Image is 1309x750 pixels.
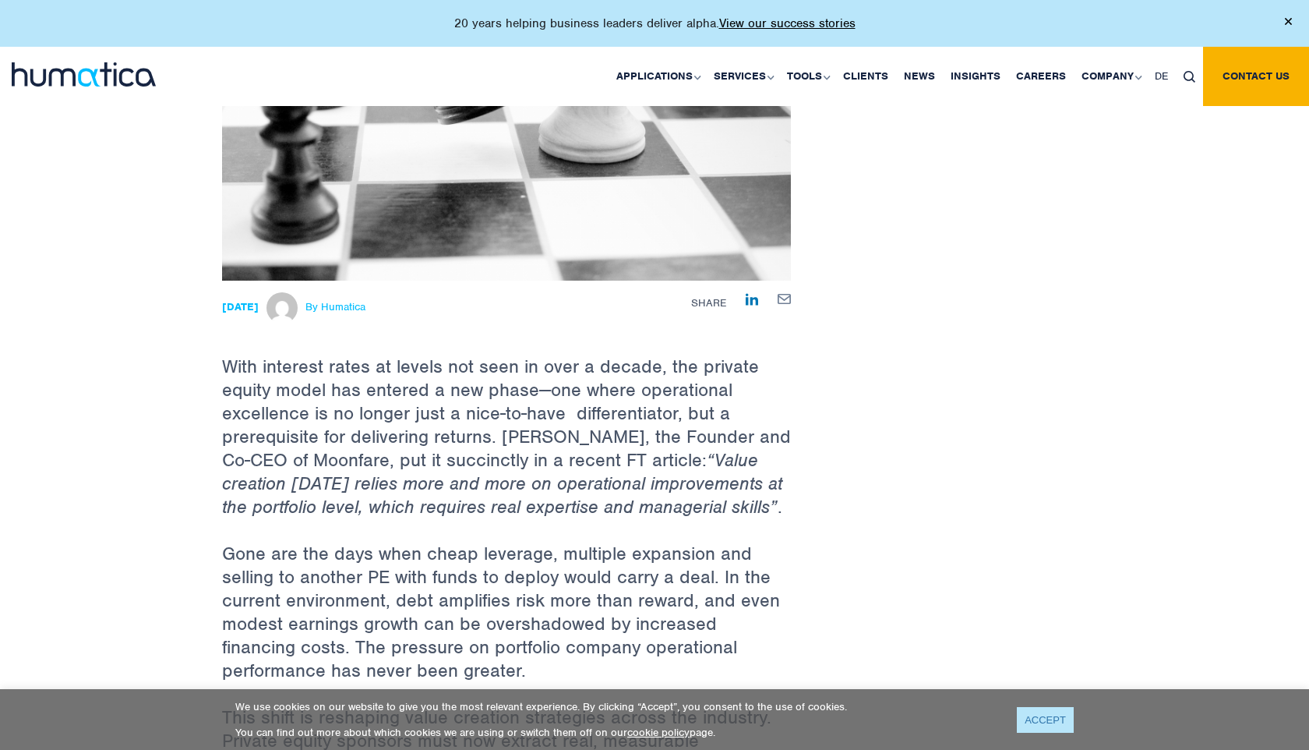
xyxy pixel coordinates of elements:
img: Michael Hillington [266,292,298,324]
p: Gone are the days when cheap leverage, multiple expansion and selling to another PE with funds to... [222,542,791,706]
img: Share on LinkedIn [746,293,758,306]
span: DE [1155,69,1168,83]
input: Email* [261,51,516,83]
a: News [896,47,943,106]
img: mailby [778,294,791,304]
a: DE [1147,47,1176,106]
p: I agree to Humatica's and that Humatica may use my data to contact e via email. [19,102,481,129]
p: 20 years helping business leaders deliver alpha. [454,16,856,31]
a: Services [706,47,779,106]
img: search_icon [1184,71,1195,83]
a: Company [1074,47,1147,106]
a: Share on LinkedIn [746,292,758,306]
a: Applications [609,47,706,106]
em: “Value creation [DATE] relies more and more on operational improvements at the portfolio level, w... [222,448,782,518]
p: You can find out more about which cookies we are using or switch them off on our page. [235,726,997,739]
p: With interest rates at levels not seen in over a decade, the private equity model has entered a n... [222,281,791,542]
a: ACCEPT [1017,707,1074,733]
a: Contact us [1203,47,1309,106]
a: Data Protection Policy [122,102,230,115]
input: I agree to Humatica'sData Protection Policyand that Humatica may use my data to contact e via ema... [4,104,14,114]
span: By Humatica [305,301,365,313]
a: Insights [943,47,1008,106]
strong: [DATE] [222,300,259,313]
p: We use cookies on our website to give you the most relevant experience. By clicking “Accept”, you... [235,700,997,713]
a: Careers [1008,47,1074,106]
a: Clients [835,47,896,106]
img: logo [12,62,156,87]
input: Last name* [261,3,516,34]
a: View our success stories [719,16,856,31]
a: Tools [779,47,835,106]
a: cookie policy [627,726,690,739]
a: Share by E-Mail [778,292,791,305]
span: Share [691,296,726,310]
